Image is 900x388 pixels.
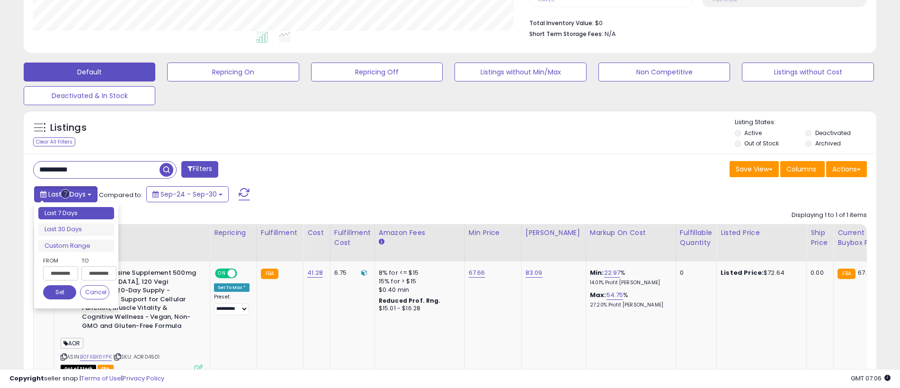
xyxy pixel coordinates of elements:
[34,186,98,202] button: Last 7 Days
[58,228,206,238] div: Title
[113,353,160,361] span: | SKU: AOR04501
[529,30,603,38] b: Short Term Storage Fees:
[815,129,851,137] label: Deactivated
[43,256,76,265] label: From
[379,305,457,313] div: $15.01 - $16.28
[379,228,461,238] div: Amazon Fees
[744,139,779,147] label: Out of Stock
[815,139,841,147] label: Archived
[826,161,867,177] button: Actions
[590,280,668,286] p: 14.01% Profit [PERSON_NAME]
[742,63,873,81] button: Listings without Cost
[590,290,606,299] b: Max:
[786,164,816,174] span: Columns
[590,302,668,308] p: 27.20% Profit [PERSON_NAME]
[48,189,86,199] span: Last 7 Days
[379,238,384,246] small: Amazon Fees.
[838,269,855,279] small: FBA
[334,269,367,277] div: 6.75
[261,269,278,279] small: FBA
[61,338,83,349] span: AOR
[851,374,891,383] span: 2025-10-8 07:06 GMT
[590,228,672,238] div: Markup on Cost
[526,268,543,278] a: 83.09
[33,137,75,146] div: Clear All Filters
[590,291,668,308] div: %
[590,269,668,286] div: %
[82,269,197,333] b: AOR Carnosine Supplement 500mg [MEDICAL_DATA], 120 Vegi Capsules 120-Day Supply - Antioxidant Sup...
[24,63,155,81] button: Default
[529,19,594,27] b: Total Inventory Value:
[9,374,44,383] strong: Copyright
[167,63,299,81] button: Repricing On
[214,283,250,292] div: Set To Max *
[43,285,76,299] button: Set
[216,270,228,278] span: ON
[160,189,217,199] span: Sep-24 - Sep-30
[721,268,764,277] b: Listed Price:
[236,270,251,278] span: OFF
[379,286,457,294] div: $0.40 min
[379,269,457,277] div: 8% for <= $15
[780,161,825,177] button: Columns
[721,228,802,238] div: Listed Price
[50,121,87,135] h5: Listings
[307,228,326,238] div: Cost
[811,228,829,248] div: Ship Price
[590,268,604,277] b: Min:
[38,223,114,236] li: Last 30 Days
[181,161,218,178] button: Filters
[526,228,582,238] div: [PERSON_NAME]
[586,224,676,262] th: The percentage added to the cost of goods (COGS) that forms the calculator for Min & Max prices.
[730,161,779,177] button: Save View
[811,269,826,277] div: 0.00
[24,86,155,105] button: Deactivated & In Stock
[605,29,616,38] span: N/A
[454,63,586,81] button: Listings without Min/Max
[744,129,762,137] label: Active
[9,374,164,383] div: seller snap | |
[680,269,709,277] div: 0
[379,297,441,305] b: Reduced Prof. Rng.
[858,268,874,277] span: 67.66
[379,277,457,286] div: 15% for > $15
[606,290,624,300] a: 54.75
[81,374,121,383] a: Terms of Use
[721,269,799,277] div: $72.64
[214,228,253,238] div: Repricing
[334,228,371,248] div: Fulfillment Cost
[99,190,143,199] span: Compared to:
[38,207,114,220] li: Last 7 Days
[80,285,109,299] button: Cancel
[735,118,876,127] p: Listing States:
[80,353,112,361] a: B0FKBX6YPK
[307,268,323,278] a: 41.28
[529,17,860,28] li: $0
[469,268,485,278] a: 67.66
[838,228,886,248] div: Current Buybox Price
[604,268,621,278] a: 22.97
[81,256,109,265] label: To
[680,228,713,248] div: Fulfillable Quantity
[214,294,250,315] div: Preset:
[123,374,164,383] a: Privacy Policy
[38,240,114,253] li: Custom Range
[311,63,443,81] button: Repricing Off
[469,228,517,238] div: Min Price
[146,186,229,202] button: Sep-24 - Sep-30
[792,211,867,220] div: Displaying 1 to 1 of 1 items
[598,63,730,81] button: Non Competitive
[261,228,299,238] div: Fulfillment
